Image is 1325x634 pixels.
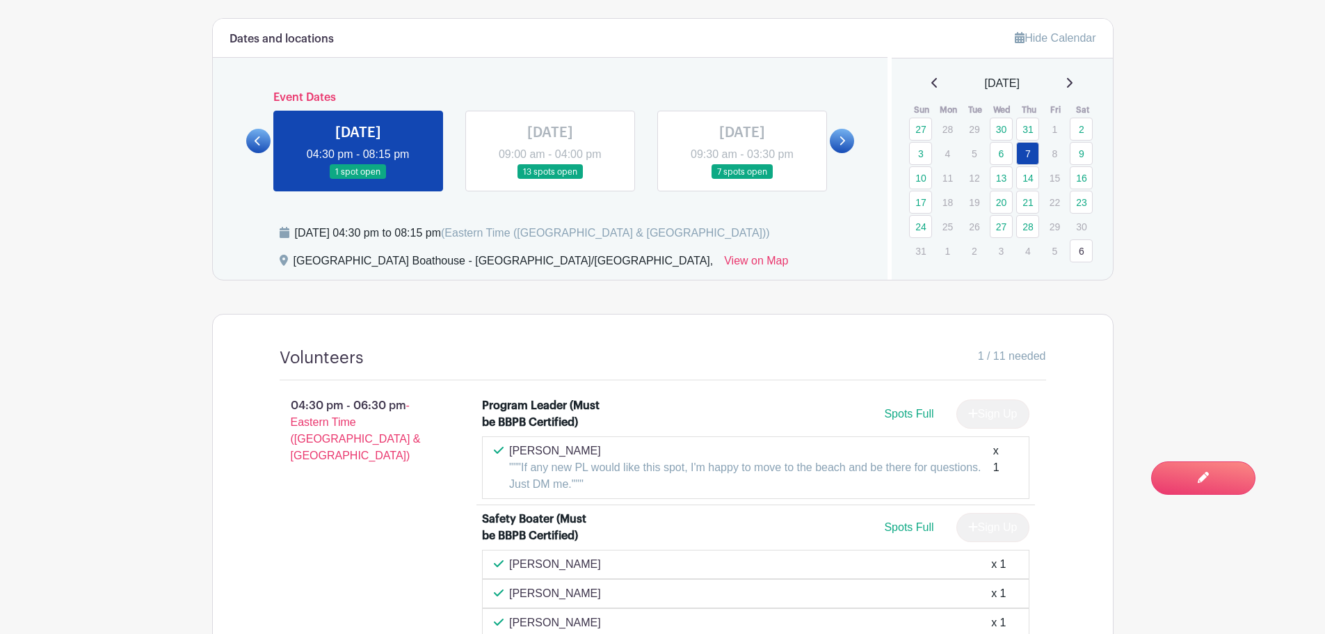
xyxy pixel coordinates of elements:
[509,585,601,602] p: [PERSON_NAME]
[1016,191,1039,214] a: 21
[991,556,1006,573] div: x 1
[294,253,714,275] div: [GEOGRAPHIC_DATA] Boathouse - [GEOGRAPHIC_DATA]/[GEOGRAPHIC_DATA],
[1043,167,1066,189] p: 15
[291,399,421,461] span: - Eastern Time ([GEOGRAPHIC_DATA] & [GEOGRAPHIC_DATA])
[271,91,830,104] h6: Event Dates
[991,615,1006,631] div: x 1
[990,215,1013,238] a: 27
[909,215,932,238] a: 24
[1043,103,1070,117] th: Fri
[1043,118,1066,140] p: 1
[1069,103,1096,117] th: Sat
[936,240,959,262] p: 1
[936,216,959,237] p: 25
[1015,103,1043,117] th: Thu
[1070,118,1093,141] a: 2
[482,511,602,544] div: Safety Boater (Must be BBPB Certified)
[990,240,1013,262] p: 3
[963,143,986,164] p: 5
[1016,142,1039,165] a: 7
[724,253,788,275] a: View on Map
[909,166,932,189] a: 10
[509,459,993,493] p: """If any new PL would like this spot, I'm happy to move to the beach and be there for questions....
[1043,240,1066,262] p: 5
[482,397,602,431] div: Program Leader (Must be BBPB Certified)
[230,33,334,46] h6: Dates and locations
[963,240,986,262] p: 2
[978,348,1046,365] span: 1 / 11 needed
[909,191,932,214] a: 17
[990,142,1013,165] a: 6
[909,142,932,165] a: 3
[1043,143,1066,164] p: 8
[989,103,1016,117] th: Wed
[963,167,986,189] p: 12
[990,118,1013,141] a: 30
[936,118,959,140] p: 28
[908,103,935,117] th: Sun
[1043,191,1066,213] p: 22
[1070,166,1093,189] a: 16
[935,103,963,117] th: Mon
[909,118,932,141] a: 27
[1015,32,1095,44] a: Hide Calendar
[509,556,601,573] p: [PERSON_NAME]
[1070,216,1093,237] p: 30
[1016,118,1039,141] a: 31
[936,143,959,164] p: 4
[962,103,989,117] th: Tue
[1070,191,1093,214] a: 23
[993,443,1006,493] div: x 1
[884,408,933,420] span: Spots Full
[1016,240,1039,262] p: 4
[936,167,959,189] p: 11
[1016,166,1039,189] a: 14
[441,227,770,239] span: (Eastern Time ([GEOGRAPHIC_DATA] & [GEOGRAPHIC_DATA]))
[936,191,959,213] p: 18
[295,225,770,241] div: [DATE] 04:30 pm to 08:15 pm
[280,348,364,368] h4: Volunteers
[1043,216,1066,237] p: 29
[1016,215,1039,238] a: 28
[1070,142,1093,165] a: 9
[991,585,1006,602] div: x 1
[990,166,1013,189] a: 13
[257,392,460,470] p: 04:30 pm - 06:30 pm
[963,118,986,140] p: 29
[963,216,986,237] p: 26
[963,191,986,213] p: 19
[909,240,932,262] p: 31
[509,443,993,459] p: [PERSON_NAME]
[990,191,1013,214] a: 20
[884,521,933,533] span: Spots Full
[1070,239,1093,262] a: 6
[509,615,601,631] p: [PERSON_NAME]
[985,75,1020,92] span: [DATE]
